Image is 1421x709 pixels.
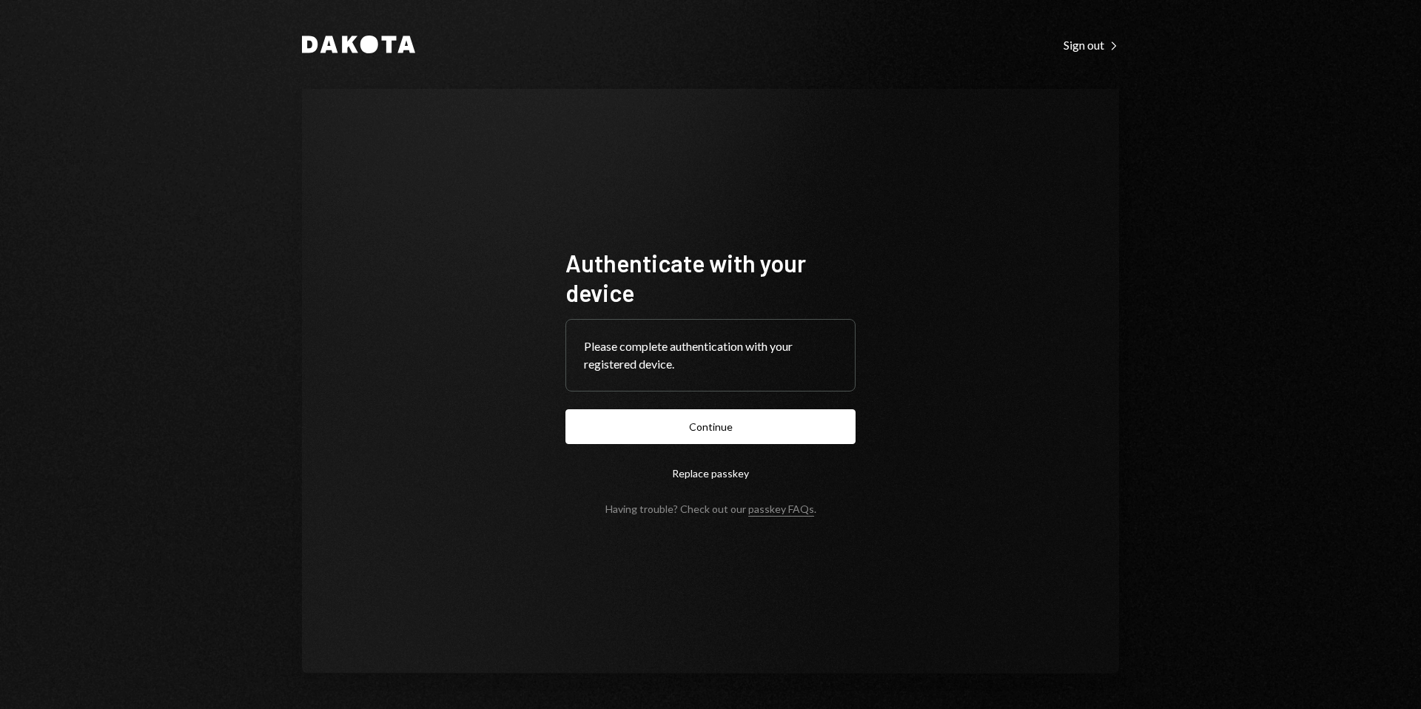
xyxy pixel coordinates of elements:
[584,337,837,373] div: Please complete authentication with your registered device.
[565,409,856,444] button: Continue
[1064,38,1119,53] div: Sign out
[1064,36,1119,53] a: Sign out
[565,248,856,307] h1: Authenticate with your device
[605,503,816,515] div: Having trouble? Check out our .
[565,456,856,491] button: Replace passkey
[748,503,814,517] a: passkey FAQs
